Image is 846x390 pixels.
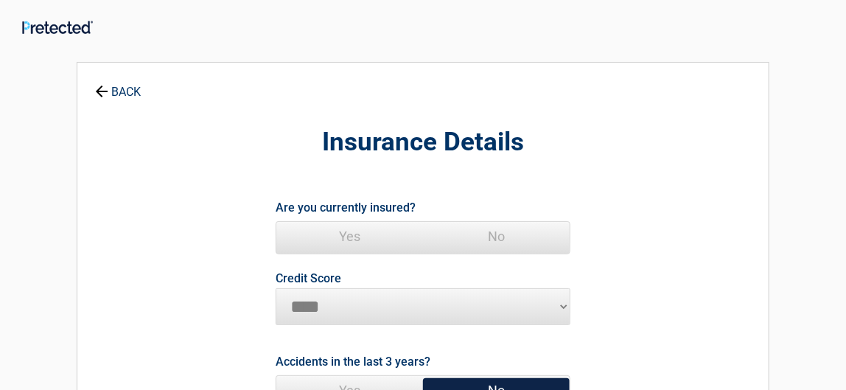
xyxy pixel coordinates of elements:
h2: Insurance Details [158,125,688,160]
span: Yes [276,222,423,251]
label: Accidents in the last 3 years? [276,352,430,372]
img: Main Logo [22,21,93,33]
span: No [423,222,570,251]
label: Are you currently insured? [276,198,416,217]
label: Credit Score [276,273,341,285]
a: BACK [92,72,144,98]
